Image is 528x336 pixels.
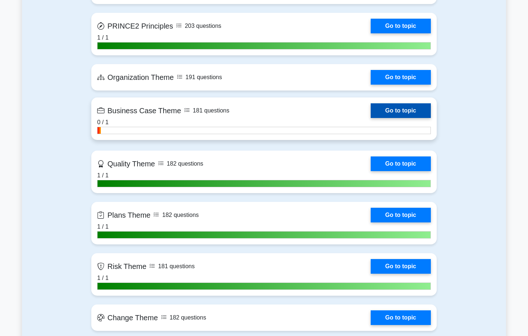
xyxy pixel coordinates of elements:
a: Go to topic [371,103,431,118]
a: Go to topic [371,208,431,222]
a: Go to topic [371,19,431,33]
a: Go to topic [371,259,431,274]
a: Go to topic [371,156,431,171]
a: Go to topic [371,310,431,325]
a: Go to topic [371,70,431,85]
